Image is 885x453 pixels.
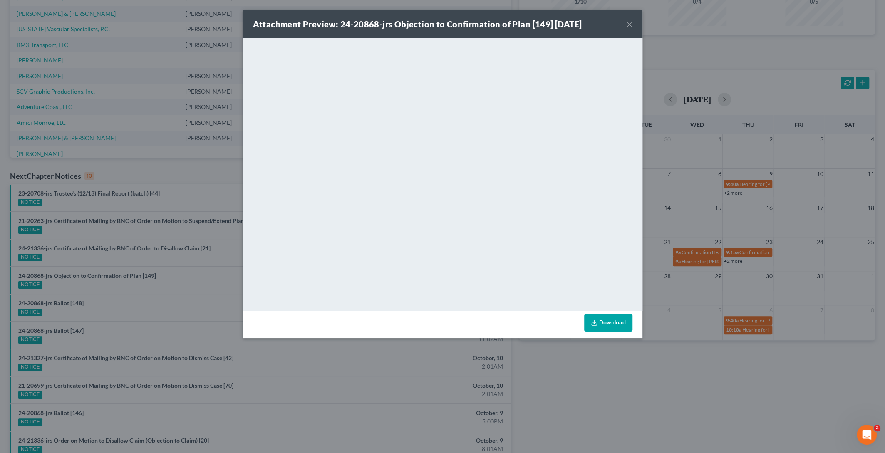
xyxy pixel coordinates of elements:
[857,425,877,445] iframe: Intercom live chat
[584,314,632,332] a: Download
[627,19,632,29] button: ×
[243,38,642,309] iframe: <object ng-attr-data='[URL][DOMAIN_NAME]' type='application/pdf' width='100%' height='650px'></ob...
[874,425,880,431] span: 2
[253,19,582,29] strong: Attachment Preview: 24-20868-jrs Objection to Confirmation of Plan [149] [DATE]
